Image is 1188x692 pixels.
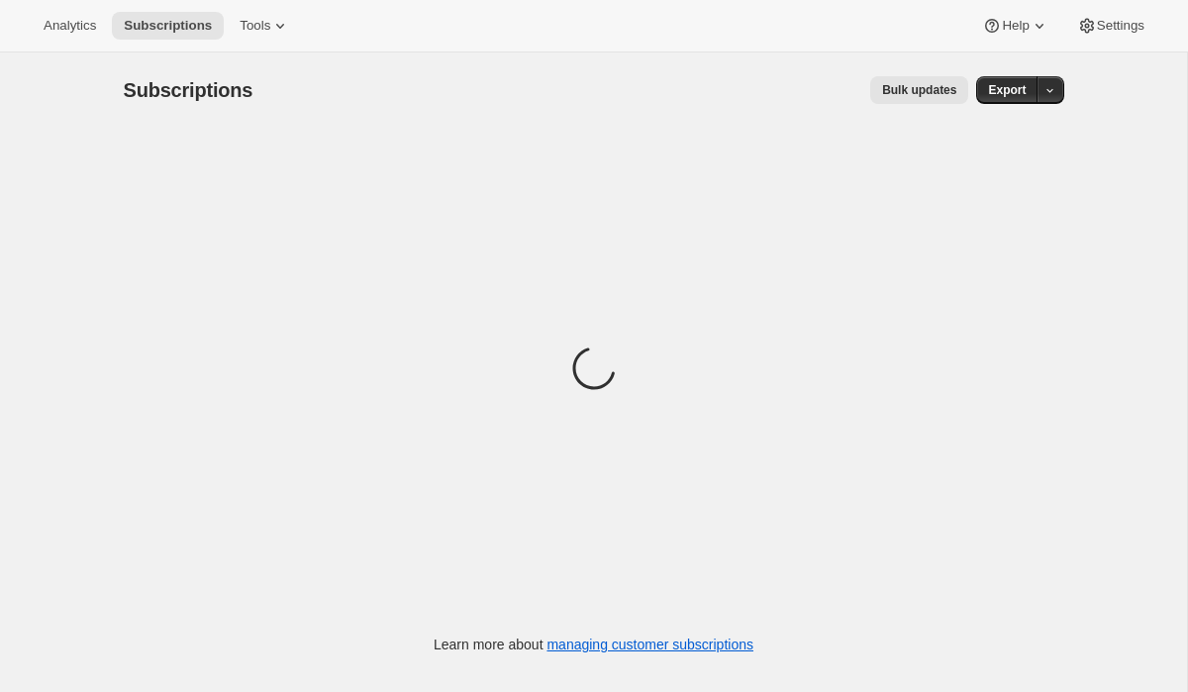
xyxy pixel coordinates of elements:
[1002,18,1029,34] span: Help
[434,635,753,654] p: Learn more about
[228,12,302,40] button: Tools
[1097,18,1144,34] span: Settings
[546,637,753,652] a: managing customer subscriptions
[240,18,270,34] span: Tools
[32,12,108,40] button: Analytics
[112,12,224,40] button: Subscriptions
[988,82,1026,98] span: Export
[976,76,1038,104] button: Export
[124,79,253,101] span: Subscriptions
[124,18,212,34] span: Subscriptions
[1065,12,1156,40] button: Settings
[882,82,956,98] span: Bulk updates
[970,12,1060,40] button: Help
[870,76,968,104] button: Bulk updates
[44,18,96,34] span: Analytics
